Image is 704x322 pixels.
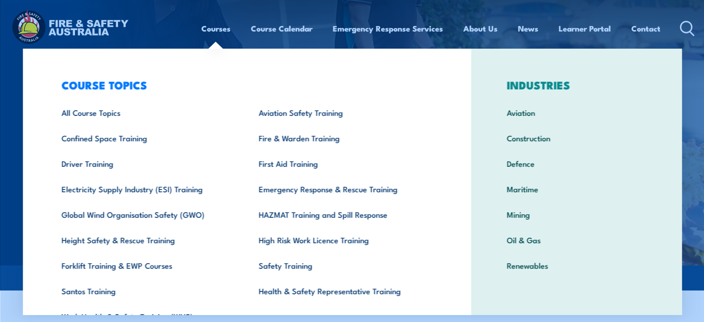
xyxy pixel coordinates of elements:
[492,227,660,253] a: Oil & Gas
[492,125,660,151] a: Construction
[244,227,442,253] a: High Risk Work Licence Training
[47,151,244,176] a: Driver Training
[244,202,442,227] a: HAZMAT Training and Spill Response
[47,125,244,151] a: Confined Space Training
[559,16,611,41] a: Learner Portal
[492,151,660,176] a: Defence
[463,16,498,41] a: About Us
[492,176,660,202] a: Maritime
[47,253,244,278] a: Forklift Training & EWP Courses
[244,100,442,125] a: Aviation Safety Training
[244,253,442,278] a: Safety Training
[518,16,538,41] a: News
[492,202,660,227] a: Mining
[244,176,442,202] a: Emergency Response & Rescue Training
[47,278,244,303] a: Santos Training
[492,253,660,278] a: Renewables
[47,78,442,91] h3: COURSE TOPICS
[47,202,244,227] a: Global Wind Organisation Safety (GWO)
[631,16,660,41] a: Contact
[244,278,442,303] a: Health & Safety Representative Training
[492,78,660,91] h3: INDUSTRIES
[244,125,442,151] a: Fire & Warden Training
[47,176,244,202] a: Electricity Supply Industry (ESI) Training
[47,227,244,253] a: Height Safety & Rescue Training
[244,151,442,176] a: First Aid Training
[251,16,312,41] a: Course Calendar
[333,16,443,41] a: Emergency Response Services
[201,16,231,41] a: Courses
[492,100,660,125] a: Aviation
[47,100,244,125] a: All Course Topics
